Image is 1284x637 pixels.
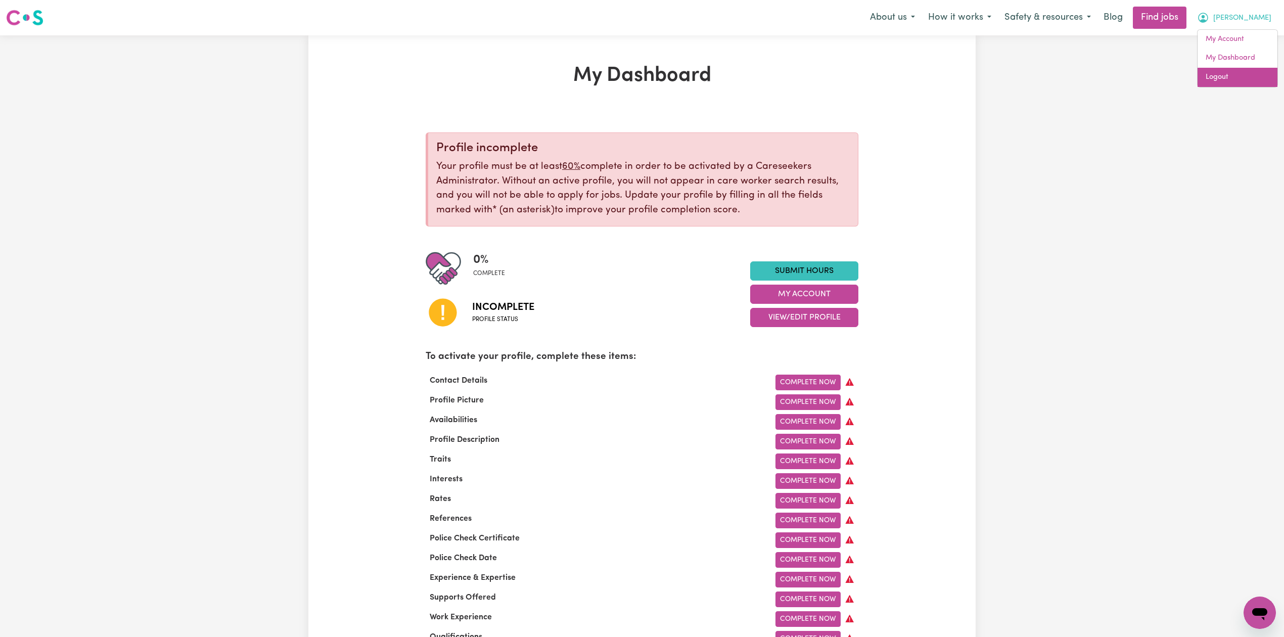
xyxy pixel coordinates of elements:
a: Complete Now [775,493,841,509]
a: Complete Now [775,414,841,430]
span: Rates [426,495,455,503]
span: Contact Details [426,377,491,385]
span: Police Check Date [426,554,501,562]
span: Interests [426,475,467,483]
img: Careseekers logo [6,9,43,27]
div: Profile incomplete [436,141,850,156]
a: Complete Now [775,434,841,449]
a: Complete Now [775,532,841,548]
span: Traits [426,456,455,464]
button: My Account [750,285,858,304]
button: Safety & resources [998,7,1097,28]
span: Police Check Certificate [426,534,524,542]
a: Find jobs [1133,7,1186,29]
a: Logout [1198,68,1277,87]
button: View/Edit Profile [750,308,858,327]
div: My Account [1197,29,1278,87]
a: Complete Now [775,611,841,627]
a: Blog [1097,7,1129,29]
span: Supports Offered [426,594,500,602]
a: Complete Now [775,572,841,587]
button: How it works [922,7,998,28]
span: an asterisk [492,205,555,215]
a: Complete Now [775,473,841,489]
span: Experience & Expertise [426,574,520,582]
a: Complete Now [775,375,841,390]
span: Work Experience [426,613,496,621]
a: My Dashboard [1198,49,1277,68]
span: complete [473,269,505,278]
span: Profile Picture [426,396,488,404]
u: 60% [562,162,580,171]
span: References [426,515,476,523]
span: 0 % [473,251,505,269]
a: My Account [1198,30,1277,49]
p: To activate your profile, complete these items: [426,350,858,365]
p: Your profile must be at least complete in order to be activated by a Careseekers Administrator. W... [436,160,850,218]
a: Complete Now [775,394,841,410]
button: My Account [1190,7,1278,28]
h1: My Dashboard [426,64,858,88]
a: Careseekers logo [6,6,43,29]
a: Complete Now [775,552,841,568]
span: [PERSON_NAME] [1213,13,1271,24]
a: Complete Now [775,591,841,607]
button: About us [863,7,922,28]
a: Complete Now [775,513,841,528]
a: Complete Now [775,453,841,469]
span: Incomplete [472,300,534,315]
a: Submit Hours [750,261,858,281]
iframe: Button to launch messaging window [1244,597,1276,629]
span: Availabilities [426,416,481,424]
span: Profile status [472,315,534,324]
span: Profile Description [426,436,503,444]
div: Profile completeness: 0% [473,251,513,286]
